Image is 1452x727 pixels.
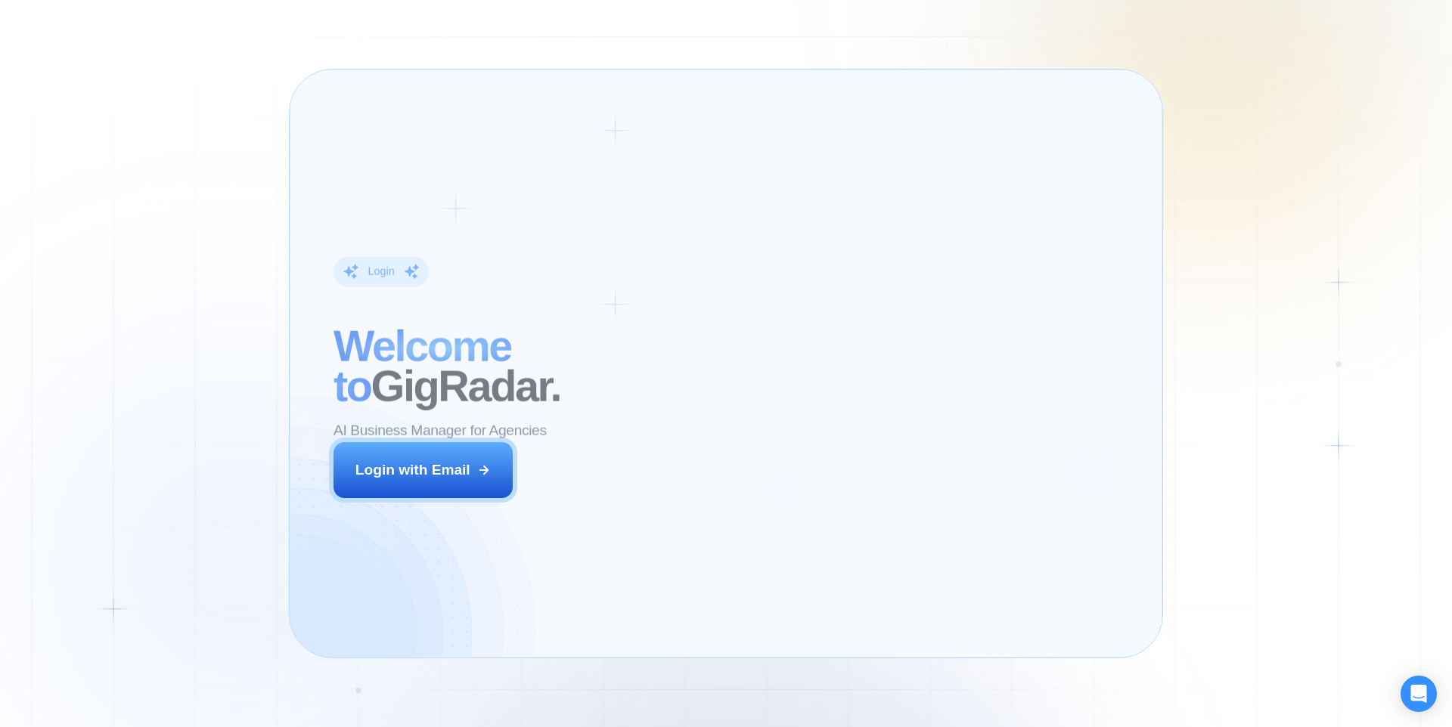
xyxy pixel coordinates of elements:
[334,322,511,410] span: Welcome to
[334,326,708,407] h2: ‍ GigRadar.
[766,520,1104,600] p: Previously, we had a 5% to 7% reply rate on Upwork, but now our sales increased by 17%-20%. This ...
[334,421,547,441] p: AI Business Manager for Agencies
[826,487,852,502] div: CEO
[368,265,394,279] div: Login
[861,487,942,502] div: Digital Agency
[334,442,513,498] button: Login with Email
[744,344,1126,424] h2: The next generation of lead generation.
[355,460,470,480] div: Login with Email
[826,463,963,480] div: [PERSON_NAME]
[1401,676,1437,712] div: Open Intercom Messenger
